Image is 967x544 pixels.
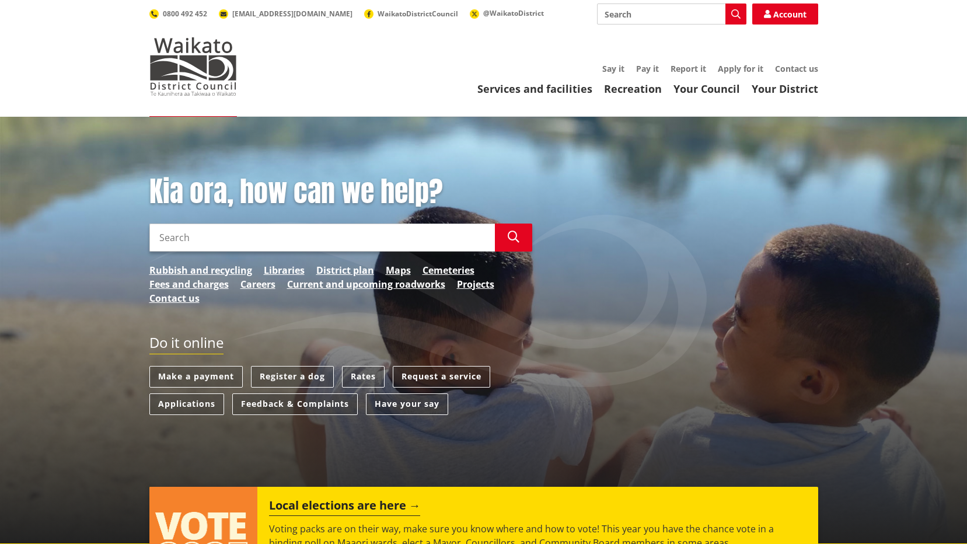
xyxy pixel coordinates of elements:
[477,82,592,96] a: Services and facilities
[232,393,358,415] a: Feedback & Complaints
[287,277,445,291] a: Current and upcoming roadworks
[364,9,458,19] a: WaikatoDistrictCouncil
[149,37,237,96] img: Waikato District Council - Te Kaunihera aa Takiwaa o Waikato
[636,63,659,74] a: Pay it
[149,366,243,388] a: Make a payment
[483,8,544,18] span: @WaikatoDistrict
[149,291,200,305] a: Contact us
[149,9,207,19] a: 0800 492 452
[219,9,352,19] a: [EMAIL_ADDRESS][DOMAIN_NAME]
[149,263,252,277] a: Rubbish and recycling
[602,63,624,74] a: Say it
[470,8,544,18] a: @WaikatoDistrict
[149,224,495,252] input: Search input
[264,263,305,277] a: Libraries
[149,393,224,415] a: Applications
[775,63,818,74] a: Contact us
[251,366,334,388] a: Register a dog
[342,366,385,388] a: Rates
[149,277,229,291] a: Fees and charges
[240,277,275,291] a: Careers
[752,82,818,96] a: Your District
[673,82,740,96] a: Your Council
[149,334,224,355] h2: Do it online
[366,393,448,415] a: Have your say
[423,263,474,277] a: Cemeteries
[232,9,352,19] span: [EMAIL_ADDRESS][DOMAIN_NAME]
[378,9,458,19] span: WaikatoDistrictCouncil
[163,9,207,19] span: 0800 492 452
[718,63,763,74] a: Apply for it
[269,498,420,516] h2: Local elections are here
[316,263,374,277] a: District plan
[386,263,411,277] a: Maps
[597,4,746,25] input: Search input
[604,82,662,96] a: Recreation
[752,4,818,25] a: Account
[393,366,490,388] a: Request a service
[671,63,706,74] a: Report it
[457,277,494,291] a: Projects
[149,175,532,209] h1: Kia ora, how can we help?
